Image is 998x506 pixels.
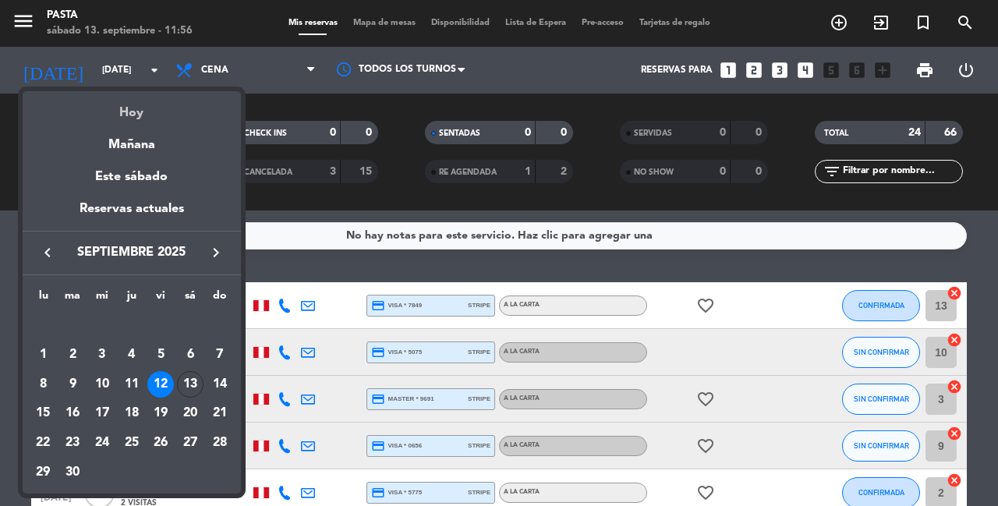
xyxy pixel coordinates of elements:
[177,430,203,456] div: 27
[30,371,57,398] div: 8
[119,341,145,368] div: 4
[119,400,145,426] div: 18
[175,287,205,311] th: sábado
[147,400,174,426] div: 19
[59,371,86,398] div: 9
[30,430,57,456] div: 22
[146,370,175,399] td: 12 de septiembre de 2025
[59,341,86,368] div: 2
[175,428,205,458] td: 27 de septiembre de 2025
[38,243,57,262] i: keyboard_arrow_left
[117,340,147,370] td: 4 de septiembre de 2025
[30,400,57,426] div: 15
[34,242,62,263] button: keyboard_arrow_left
[59,430,86,456] div: 23
[58,398,87,428] td: 16 de septiembre de 2025
[205,340,235,370] td: 7 de septiembre de 2025
[207,430,233,456] div: 28
[175,370,205,399] td: 13 de septiembre de 2025
[58,428,87,458] td: 23 de septiembre de 2025
[119,371,145,398] div: 11
[207,400,233,426] div: 21
[89,430,115,456] div: 24
[23,199,241,231] div: Reservas actuales
[177,400,203,426] div: 20
[29,428,58,458] td: 22 de septiembre de 2025
[205,398,235,428] td: 21 de septiembre de 2025
[202,242,230,263] button: keyboard_arrow_right
[62,242,202,263] span: septiembre 2025
[175,398,205,428] td: 20 de septiembre de 2025
[23,155,241,199] div: Este sábado
[59,459,86,486] div: 30
[87,287,117,311] th: miércoles
[175,340,205,370] td: 6 de septiembre de 2025
[30,459,57,486] div: 29
[29,310,235,340] td: SEP.
[59,400,86,426] div: 16
[117,287,147,311] th: jueves
[117,398,147,428] td: 18 de septiembre de 2025
[177,371,203,398] div: 13
[207,341,233,368] div: 7
[87,370,117,399] td: 10 de septiembre de 2025
[23,123,241,155] div: Mañana
[147,341,174,368] div: 5
[147,430,174,456] div: 26
[177,341,203,368] div: 6
[30,341,57,368] div: 1
[87,428,117,458] td: 24 de septiembre de 2025
[29,287,58,311] th: lunes
[87,398,117,428] td: 17 de septiembre de 2025
[29,458,58,487] td: 29 de septiembre de 2025
[58,458,87,487] td: 30 de septiembre de 2025
[29,370,58,399] td: 8 de septiembre de 2025
[58,370,87,399] td: 9 de septiembre de 2025
[58,340,87,370] td: 2 de septiembre de 2025
[29,398,58,428] td: 15 de septiembre de 2025
[89,371,115,398] div: 10
[29,340,58,370] td: 1 de septiembre de 2025
[119,430,145,456] div: 25
[207,243,225,262] i: keyboard_arrow_right
[146,340,175,370] td: 5 de septiembre de 2025
[23,91,241,123] div: Hoy
[207,371,233,398] div: 14
[146,287,175,311] th: viernes
[117,428,147,458] td: 25 de septiembre de 2025
[58,287,87,311] th: martes
[147,371,174,398] div: 12
[146,398,175,428] td: 19 de septiembre de 2025
[205,428,235,458] td: 28 de septiembre de 2025
[205,370,235,399] td: 14 de septiembre de 2025
[117,370,147,399] td: 11 de septiembre de 2025
[89,341,115,368] div: 3
[89,400,115,426] div: 17
[87,340,117,370] td: 3 de septiembre de 2025
[205,287,235,311] th: domingo
[146,428,175,458] td: 26 de septiembre de 2025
